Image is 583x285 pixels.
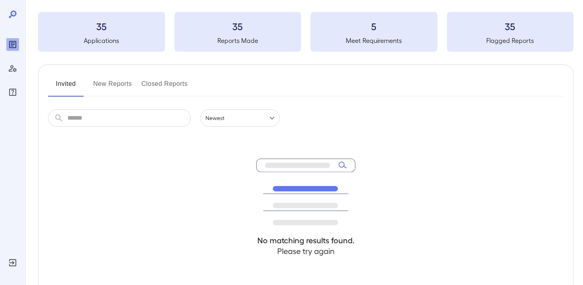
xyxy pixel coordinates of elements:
h4: No matching results found. [256,235,355,246]
h3: 35 [447,20,574,33]
div: FAQ [6,86,19,99]
div: Newest [200,109,280,127]
summary: 35Applications35Reports Made5Meet Requirements35Flagged Reports [38,12,573,52]
h5: Meet Requirements [311,36,437,45]
h3: 5 [311,20,437,33]
div: Reports [6,38,19,51]
h5: Applications [38,36,165,45]
button: Closed Reports [142,78,188,97]
div: Log Out [6,256,19,269]
button: New Reports [93,78,132,97]
h3: 35 [175,20,301,33]
h5: Reports Made [175,36,301,45]
h3: 35 [38,20,165,33]
h5: Flagged Reports [447,36,574,45]
h4: Please try again [256,246,355,256]
div: Manage Users [6,62,19,75]
button: Invited [48,78,84,97]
